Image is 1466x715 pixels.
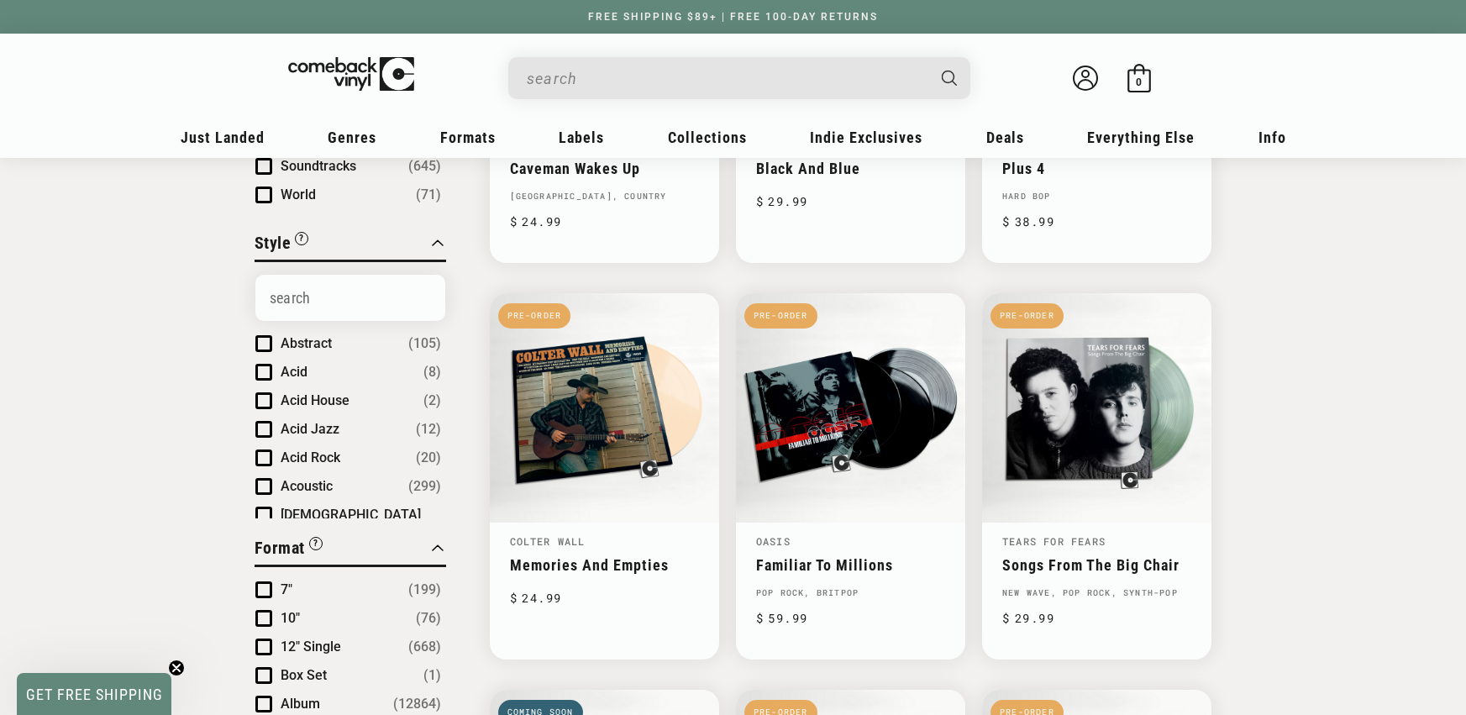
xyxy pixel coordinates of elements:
span: Labels [559,129,604,146]
span: Soundtracks [281,158,356,174]
a: Memories And Empties [510,556,699,574]
button: Filter by Style [255,230,309,260]
button: Close teaser [168,660,185,676]
a: Tears For Fears [1002,534,1106,548]
span: Acid House [281,392,349,408]
span: Album [281,696,320,712]
span: Number of products: (105) [408,334,441,354]
a: Black And Blue [756,160,945,177]
span: Number of products: (8) [423,362,441,382]
span: Format [255,538,305,558]
span: Number of products: (12864) [393,694,441,714]
span: Acid Jazz [281,421,339,437]
span: Number of products: (1) [423,665,441,686]
input: Search Options [255,275,445,321]
span: Number of products: (668) [408,637,441,657]
span: Indie Exclusives [810,129,922,146]
span: 0 [1136,76,1142,88]
span: Formats [440,129,496,146]
span: 7" [281,581,292,597]
span: Number of products: (2) [423,391,441,411]
span: Number of products: (71) [416,185,441,205]
span: Number of products: (199) [408,580,441,600]
span: 10" [281,610,300,626]
a: Caveman Wakes Up [510,160,699,177]
span: [DEMOGRAPHIC_DATA] [281,507,421,523]
span: GET FREE SHIPPING [26,686,163,703]
a: Songs From The Big Chair [1002,556,1191,574]
span: Everything Else [1087,129,1195,146]
div: Search [508,57,970,99]
span: Acoustic [281,478,333,494]
a: Colter Wall [510,534,586,548]
span: Number of products: (76) [416,608,441,628]
input: When autocomplete results are available use up and down arrows to review and enter to select [527,61,925,96]
span: Acid Rock [281,450,340,465]
span: Collections [668,129,747,146]
a: Oasis [756,534,791,548]
button: Filter by Format [255,535,323,565]
div: GET FREE SHIPPINGClose teaser [17,673,171,715]
span: Style [255,233,292,253]
span: Deals [986,129,1024,146]
span: Number of products: (20) [416,448,441,468]
span: Number of products: (299) [408,476,441,497]
span: Number of products: (645) [408,156,441,176]
span: Info [1258,129,1286,146]
a: Familiar To Millions [756,556,945,574]
a: FREE SHIPPING $89+ | FREE 100-DAY RETURNS [571,11,895,23]
button: Search [927,57,972,99]
span: Number of products: (12) [416,419,441,439]
span: Abstract [281,335,332,351]
span: Genres [328,129,376,146]
a: Plus 4 [1002,160,1191,177]
span: Box Set [281,667,327,683]
span: World [281,187,316,202]
span: 12" Single [281,639,341,655]
span: Just Landed [181,129,265,146]
span: Acid [281,364,307,380]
